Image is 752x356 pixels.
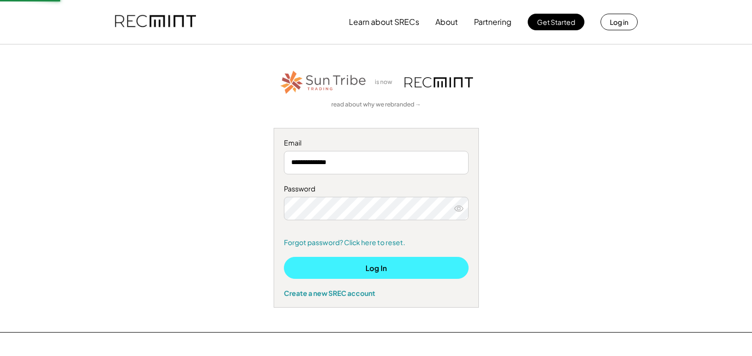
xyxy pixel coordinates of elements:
a: Forgot password? Click here to reset. [284,238,469,248]
button: Learn about SRECs [349,12,419,32]
button: Partnering [474,12,512,32]
img: recmint-logotype%403x.png [115,5,196,39]
button: Get Started [528,14,584,30]
button: Log In [284,257,469,279]
img: recmint-logotype%403x.png [405,77,473,87]
button: About [435,12,458,32]
a: read about why we rebranded → [331,101,421,109]
div: Email [284,138,469,148]
img: STT_Horizontal_Logo%2B-%2BColor.png [279,69,367,96]
button: Log in [601,14,638,30]
div: is now [372,78,400,86]
div: Password [284,184,469,194]
div: Create a new SREC account [284,289,469,297]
